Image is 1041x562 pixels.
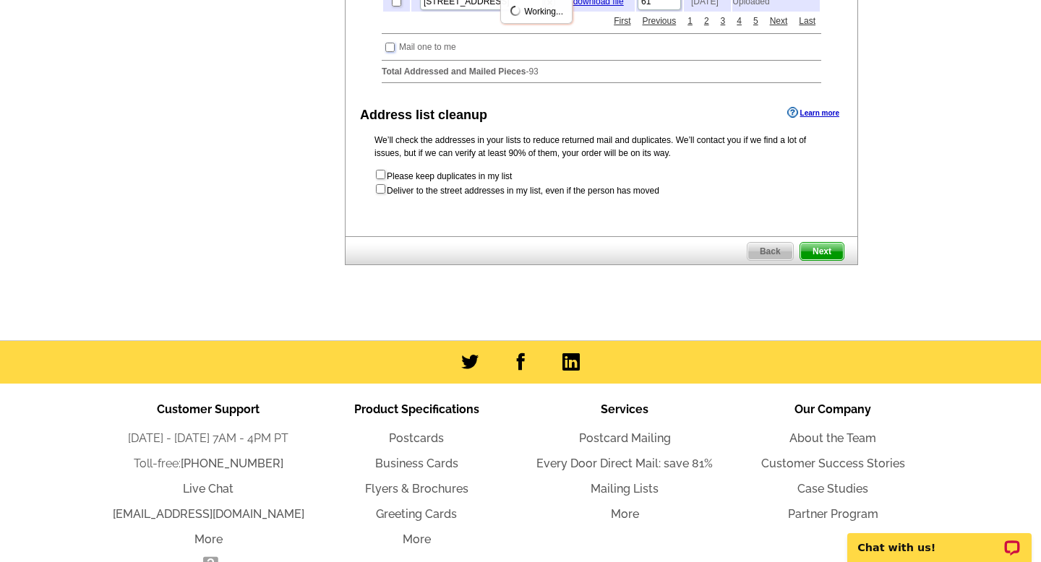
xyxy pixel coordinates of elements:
[795,14,819,27] a: Last
[766,14,792,27] a: Next
[611,507,639,521] a: More
[717,14,729,27] a: 3
[365,482,468,496] a: Flyers & Brochures
[389,431,444,445] a: Postcards
[183,482,234,496] a: Live Chat
[701,14,713,27] a: 2
[789,431,876,445] a: About the Team
[591,482,659,496] a: Mailing Lists
[382,66,526,77] strong: Total Addressed and Mailed Pieces
[797,482,868,496] a: Case Studies
[747,243,793,260] span: Back
[354,402,479,416] span: Product Specifications
[536,457,713,470] a: Every Door Direct Mail: save 81%
[794,402,871,416] span: Our Company
[733,14,745,27] a: 4
[684,14,696,27] a: 1
[750,14,762,27] a: 5
[375,457,458,470] a: Business Cards
[113,507,304,521] a: [EMAIL_ADDRESS][DOMAIN_NAME]
[194,532,223,546] a: More
[510,5,521,17] img: loading...
[579,431,671,445] a: Postcard Mailing
[788,507,878,521] a: Partner Program
[747,242,794,261] a: Back
[800,243,844,260] span: Next
[639,14,680,27] a: Previous
[528,66,538,77] span: 93
[374,168,828,197] form: Please keep duplicates in my list Deliver to the street addresses in my list, even if the person ...
[761,457,905,470] a: Customer Success Stories
[838,516,1041,562] iframe: LiveChat chat widget
[601,402,648,416] span: Services
[398,40,457,54] td: Mail one to me
[360,105,487,125] div: Address list cleanup
[157,402,260,416] span: Customer Support
[181,457,283,470] a: [PHONE_NUMBER]
[374,134,828,160] p: We’ll check the addresses in your lists to reduce returned mail and duplicates. We’ll contact you...
[376,507,457,521] a: Greeting Cards
[610,14,634,27] a: First
[104,430,312,447] li: [DATE] - [DATE] 7AM - 4PM PT
[787,107,839,118] a: Learn more
[403,532,431,546] a: More
[104,455,312,472] li: Toll-free:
